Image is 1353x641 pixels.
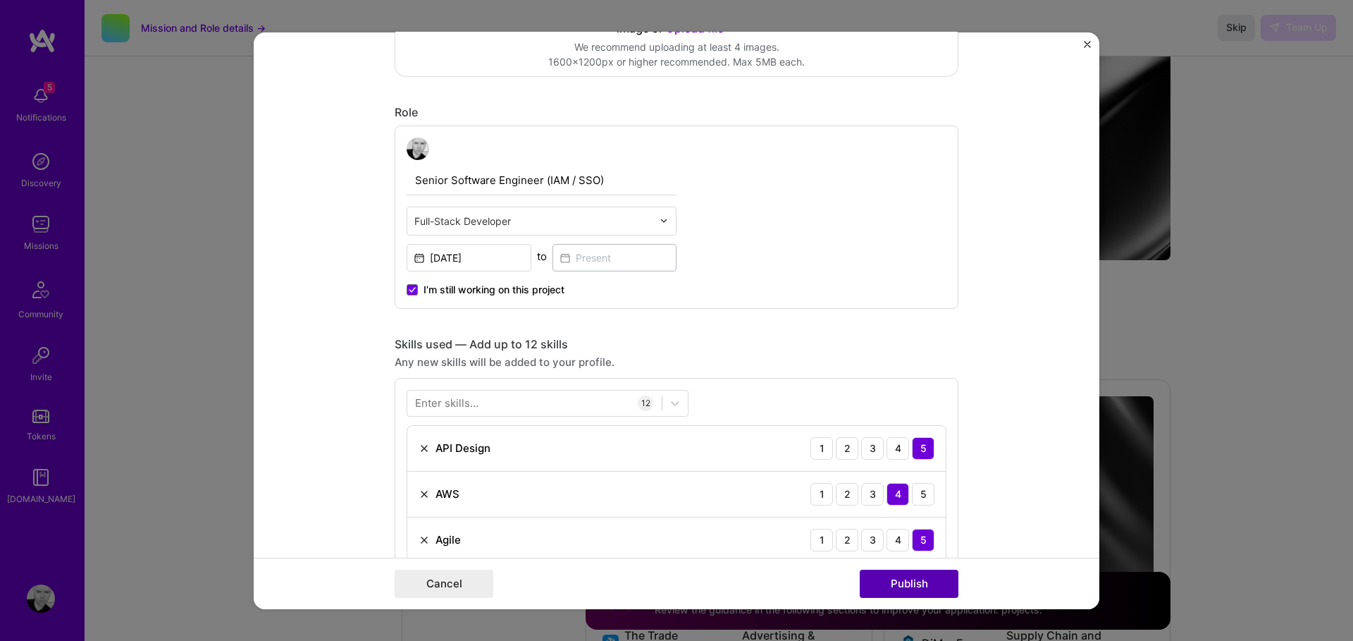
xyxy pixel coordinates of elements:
[912,482,934,505] div: 5
[407,165,676,195] input: Role Name
[660,216,668,225] img: drop icon
[836,437,858,459] div: 2
[415,396,478,410] div: Enter skills...
[419,488,430,499] img: Remove
[912,437,934,459] div: 5
[810,528,833,551] div: 1
[424,282,564,296] span: I’m still working on this project
[407,243,531,271] input: Date
[861,437,884,459] div: 3
[548,39,805,54] div: We recommend uploading at least 4 images.
[537,248,547,263] div: to
[395,336,958,351] div: Skills used — Add up to 12 skills
[1084,40,1091,55] button: Close
[435,487,459,501] div: AWS
[886,482,909,505] div: 4
[860,570,958,598] button: Publish
[419,534,430,545] img: Remove
[886,528,909,551] div: 4
[395,104,958,119] div: Role
[548,54,805,69] div: 1600x1200px or higher recommended. Max 5MB each.
[836,482,858,505] div: 2
[836,528,858,551] div: 2
[395,570,493,598] button: Cancel
[395,354,958,369] div: Any new skills will be added to your profile.
[861,528,884,551] div: 3
[861,482,884,505] div: 3
[810,437,833,459] div: 1
[810,482,833,505] div: 1
[552,243,677,271] input: Present
[638,395,653,410] div: 12
[912,528,934,551] div: 5
[435,441,490,456] div: API Design
[435,532,461,547] div: Agile
[419,442,430,453] img: Remove
[886,437,909,459] div: 4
